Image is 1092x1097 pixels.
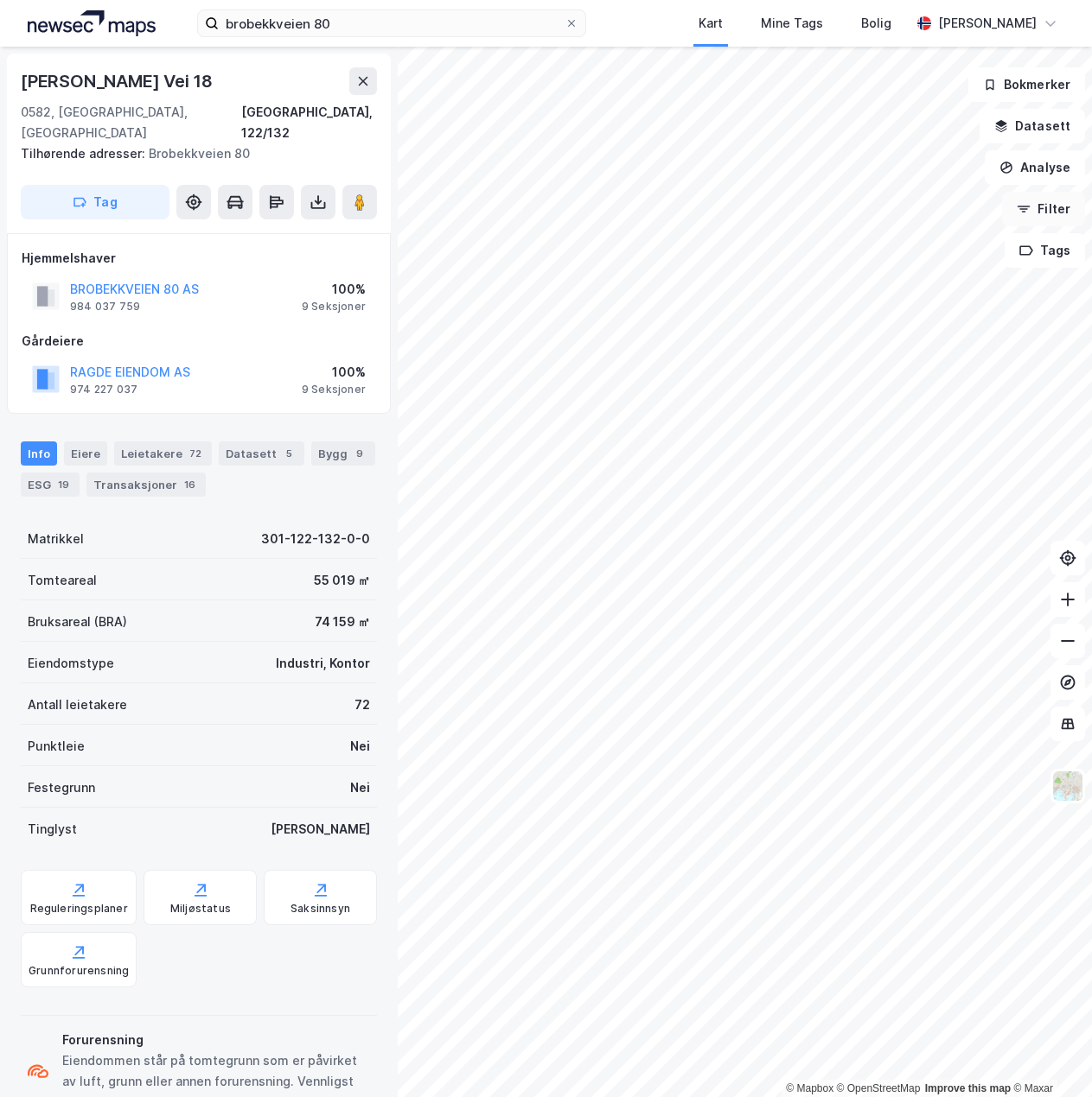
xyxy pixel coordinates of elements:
[1051,770,1084,802] img: Z
[980,109,1085,143] button: Datasett
[861,13,891,34] div: Bolig
[276,653,370,674] div: Industri, Kontor
[21,441,57,466] div: Info
[21,102,241,143] div: 0582, [GEOGRAPHIC_DATA], [GEOGRAPHIC_DATA]
[350,777,370,798] div: Nei
[70,300,140,314] div: 984 037 759
[938,13,1037,34] div: [PERSON_NAME]
[968,67,1085,102] button: Bokmerker
[351,445,368,462] div: 9
[114,441,212,466] div: Leietakere
[21,185,169,219] button: Tag
[280,445,297,462] div: 5
[699,13,723,34] div: Kart
[1006,1014,1092,1097] iframe: Chat Widget
[54,476,73,493] div: 19
[30,902,128,916] div: Reguleringsplaner
[28,612,127,632] div: Bruksareal (BRA)
[22,331,376,352] div: Gårdeiere
[28,529,84,549] div: Matrikkel
[985,150,1085,185] button: Analyse
[29,964,129,978] div: Grunnforurensning
[70,383,137,396] div: 974 227 037
[28,777,95,798] div: Festegrunn
[354,694,370,715] div: 72
[219,10,564,36] input: Søk på adresse, matrikkel, gårdeiere, leietakere eller personer
[219,441,304,466] div: Datasett
[314,570,370,591] div: 55 019 ㎡
[22,248,376,269] div: Hjemmelshaver
[28,570,97,591] div: Tomteareal
[28,819,77,840] div: Tinglyst
[302,279,366,300] div: 100%
[302,383,366,396] div: 9 Seksjoner
[28,694,127,715] div: Antall leietakere
[1002,192,1085,226] button: Filter
[21,472,80,497] div: ESG
[241,102,377,143] div: [GEOGRAPHIC_DATA], 122/132
[21,146,149,161] span: Tilhørende adresser:
[261,529,370,549] div: 301-122-132-0-0
[311,441,375,466] div: Bygg
[181,476,199,493] div: 16
[86,472,206,497] div: Transaksjoner
[28,10,156,36] img: logo.a4113a55bc3d86da70a041830d287a7e.svg
[28,653,114,674] div: Eiendomstype
[315,612,370,632] div: 74 159 ㎡
[837,1082,921,1094] a: OpenStreetMap
[786,1082,833,1094] a: Mapbox
[1006,1014,1092,1097] div: Kontrollprogram for chat
[186,445,205,462] div: 72
[21,143,363,164] div: Brobekkveien 80
[1005,233,1085,268] button: Tags
[302,300,366,314] div: 9 Seksjoner
[761,13,823,34] div: Mine Tags
[64,441,107,466] div: Eiere
[271,819,370,840] div: [PERSON_NAME]
[62,1030,370,1050] div: Forurensning
[350,736,370,757] div: Nei
[291,902,350,916] div: Saksinnsyn
[302,362,366,383] div: 100%
[170,902,231,916] div: Miljøstatus
[925,1082,1011,1094] a: Improve this map
[28,736,85,757] div: Punktleie
[21,67,216,95] div: [PERSON_NAME] Vei 18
